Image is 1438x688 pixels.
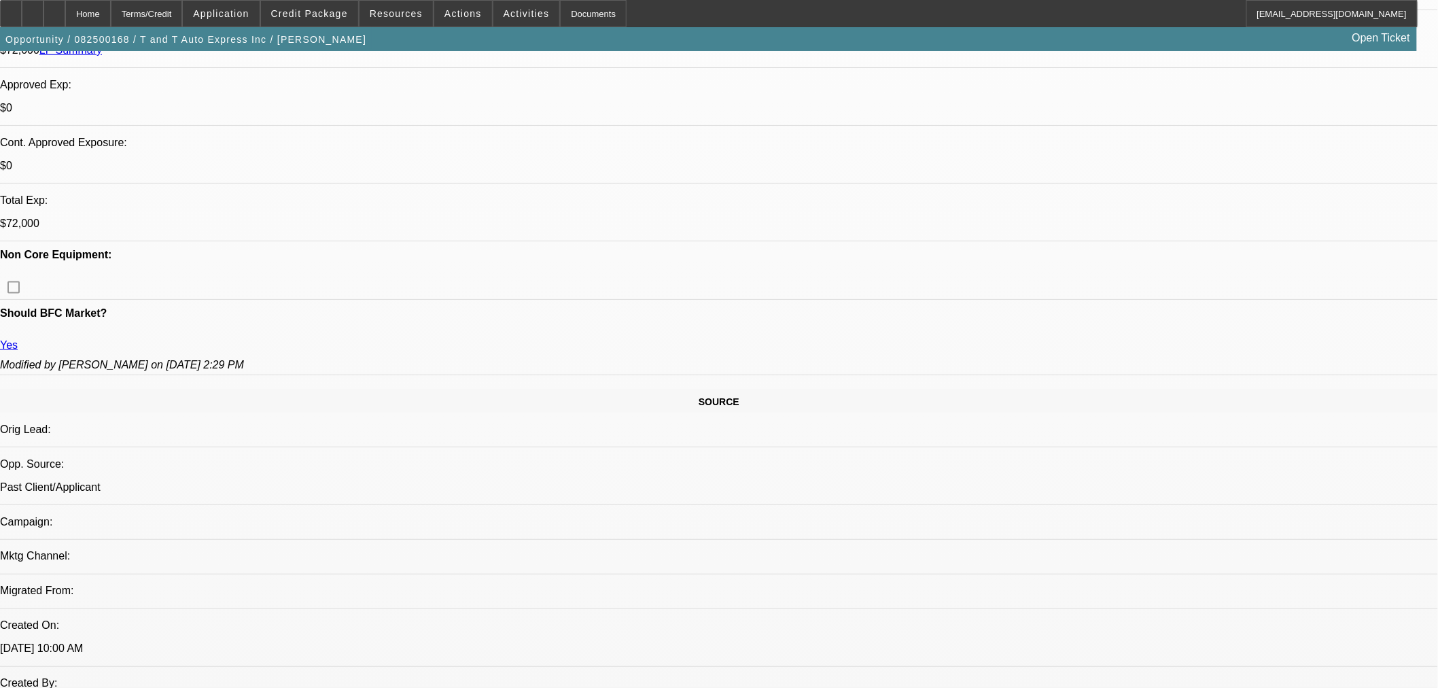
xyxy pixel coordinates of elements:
[699,396,739,407] span: SOURCE
[183,1,259,27] button: Application
[493,1,560,27] button: Activities
[504,8,550,19] span: Activities
[271,8,348,19] span: Credit Package
[193,8,249,19] span: Application
[261,1,358,27] button: Credit Package
[359,1,433,27] button: Resources
[434,1,492,27] button: Actions
[444,8,482,19] span: Actions
[5,34,366,45] span: Opportunity / 082500168 / T and T Auto Express Inc / [PERSON_NAME]
[370,8,423,19] span: Resources
[1347,27,1416,50] a: Open Ticket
